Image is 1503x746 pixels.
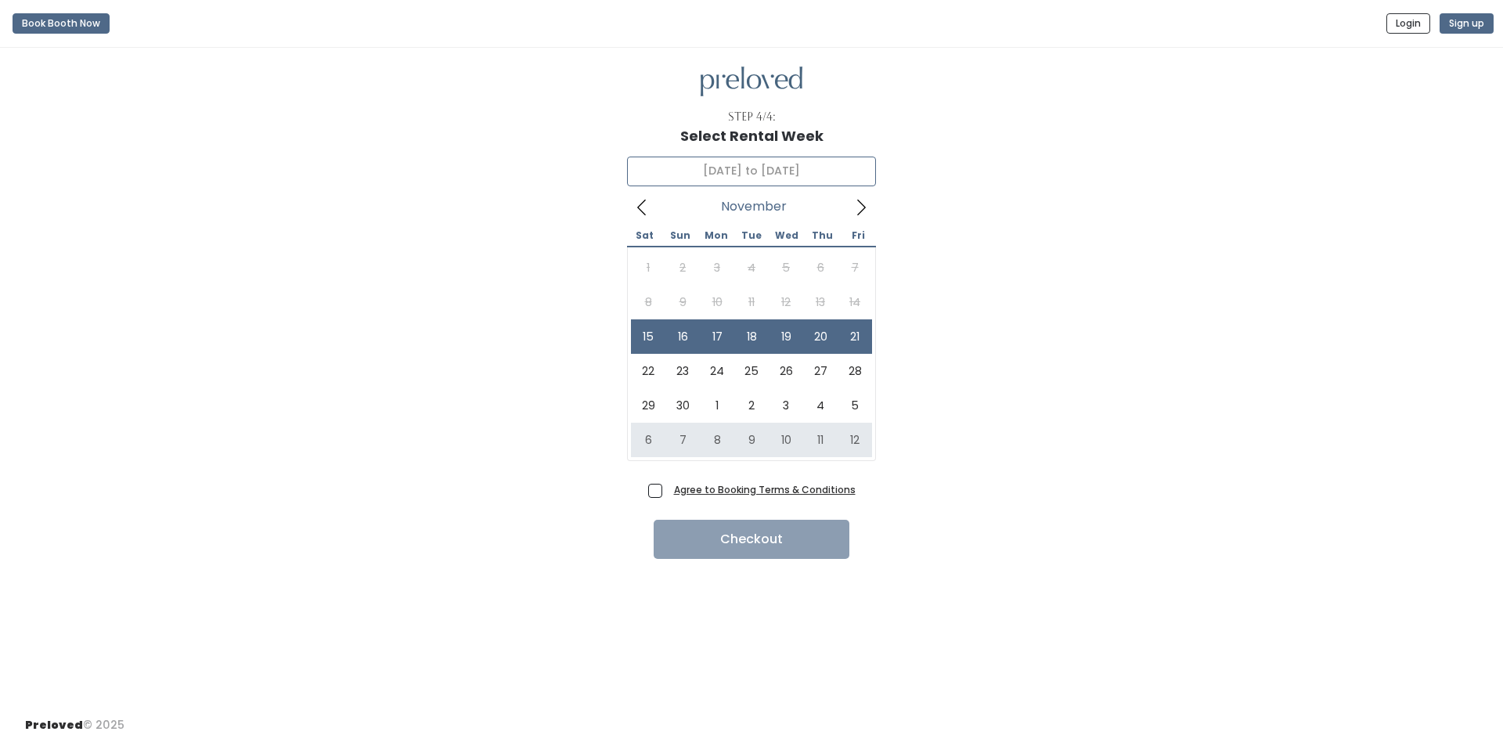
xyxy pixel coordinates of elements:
span: Fri [841,231,876,240]
span: November 26, 2025 [769,354,803,388]
span: Sun [662,231,697,240]
span: November 16, 2025 [665,319,700,354]
span: December 10, 2025 [769,423,803,457]
span: November 15, 2025 [631,319,665,354]
span: December 11, 2025 [803,423,838,457]
span: November 17, 2025 [700,319,734,354]
span: December 3, 2025 [769,388,803,423]
span: Tue [733,231,769,240]
span: December 1, 2025 [700,388,734,423]
span: December 2, 2025 [734,388,769,423]
span: December 9, 2025 [734,423,769,457]
input: Select week [627,157,876,186]
span: Sat [627,231,662,240]
span: Thu [805,231,840,240]
span: November 27, 2025 [803,354,838,388]
span: December 5, 2025 [838,388,872,423]
button: Checkout [654,520,849,559]
h1: Select Rental Week [680,128,824,144]
span: December 7, 2025 [665,423,700,457]
span: November [721,204,787,210]
div: Step 4/4: [728,109,776,125]
span: Preloved [25,717,83,733]
span: Wed [770,231,805,240]
span: November 29, 2025 [631,388,665,423]
span: November 30, 2025 [665,388,700,423]
span: November 23, 2025 [665,354,700,388]
span: November 25, 2025 [734,354,769,388]
div: © 2025 [25,705,124,733]
span: November 19, 2025 [769,319,803,354]
span: November 28, 2025 [838,354,872,388]
a: Agree to Booking Terms & Conditions [674,483,856,496]
span: December 8, 2025 [700,423,734,457]
span: November 22, 2025 [631,354,665,388]
span: December 4, 2025 [803,388,838,423]
img: preloved logo [701,67,802,97]
span: November 18, 2025 [734,319,769,354]
span: December 6, 2025 [631,423,665,457]
a: Book Booth Now [13,6,110,41]
button: Sign up [1440,13,1494,34]
span: Mon [698,231,733,240]
span: December 12, 2025 [838,423,872,457]
span: November 20, 2025 [803,319,838,354]
span: November 24, 2025 [700,354,734,388]
button: Login [1386,13,1430,34]
span: November 21, 2025 [838,319,872,354]
button: Book Booth Now [13,13,110,34]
